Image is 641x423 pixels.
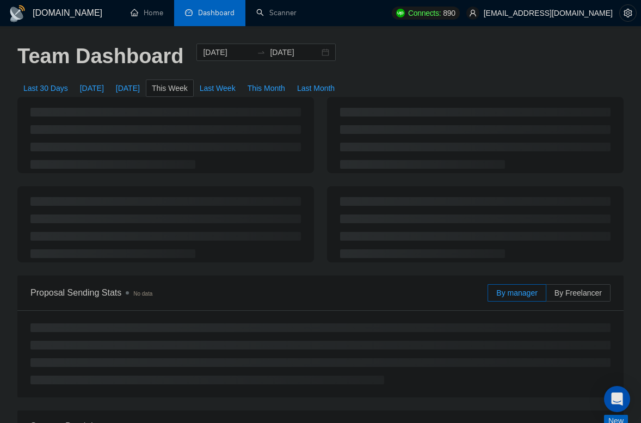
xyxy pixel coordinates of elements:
span: Dashboard [198,8,235,17]
div: Open Intercom Messenger [604,386,630,412]
img: upwork-logo.png [396,9,405,17]
span: Last 30 Days [23,82,68,94]
button: This Month [242,79,291,97]
span: to [257,48,266,57]
a: searchScanner [256,8,297,17]
a: setting [619,9,637,17]
span: No data [133,291,152,297]
img: logo [9,5,26,22]
span: Last Week [200,82,236,94]
span: dashboard [185,9,193,16]
span: user [469,9,477,17]
button: Last Month [291,79,341,97]
span: Connects: [408,7,441,19]
button: Last Week [194,79,242,97]
span: Proposal Sending Stats [30,286,488,299]
span: 890 [443,7,455,19]
button: This Week [146,79,194,97]
span: swap-right [257,48,266,57]
span: [DATE] [80,82,104,94]
button: setting [619,4,637,22]
input: Start date [203,46,252,58]
span: By manager [496,289,537,297]
button: [DATE] [74,79,110,97]
span: By Freelancer [554,289,602,297]
span: This Week [152,82,188,94]
span: Last Month [297,82,335,94]
a: homeHome [131,8,163,17]
span: [DATE] [116,82,140,94]
h1: Team Dashboard [17,44,183,69]
button: [DATE] [110,79,146,97]
button: Last 30 Days [17,79,74,97]
span: This Month [248,82,285,94]
input: End date [270,46,319,58]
